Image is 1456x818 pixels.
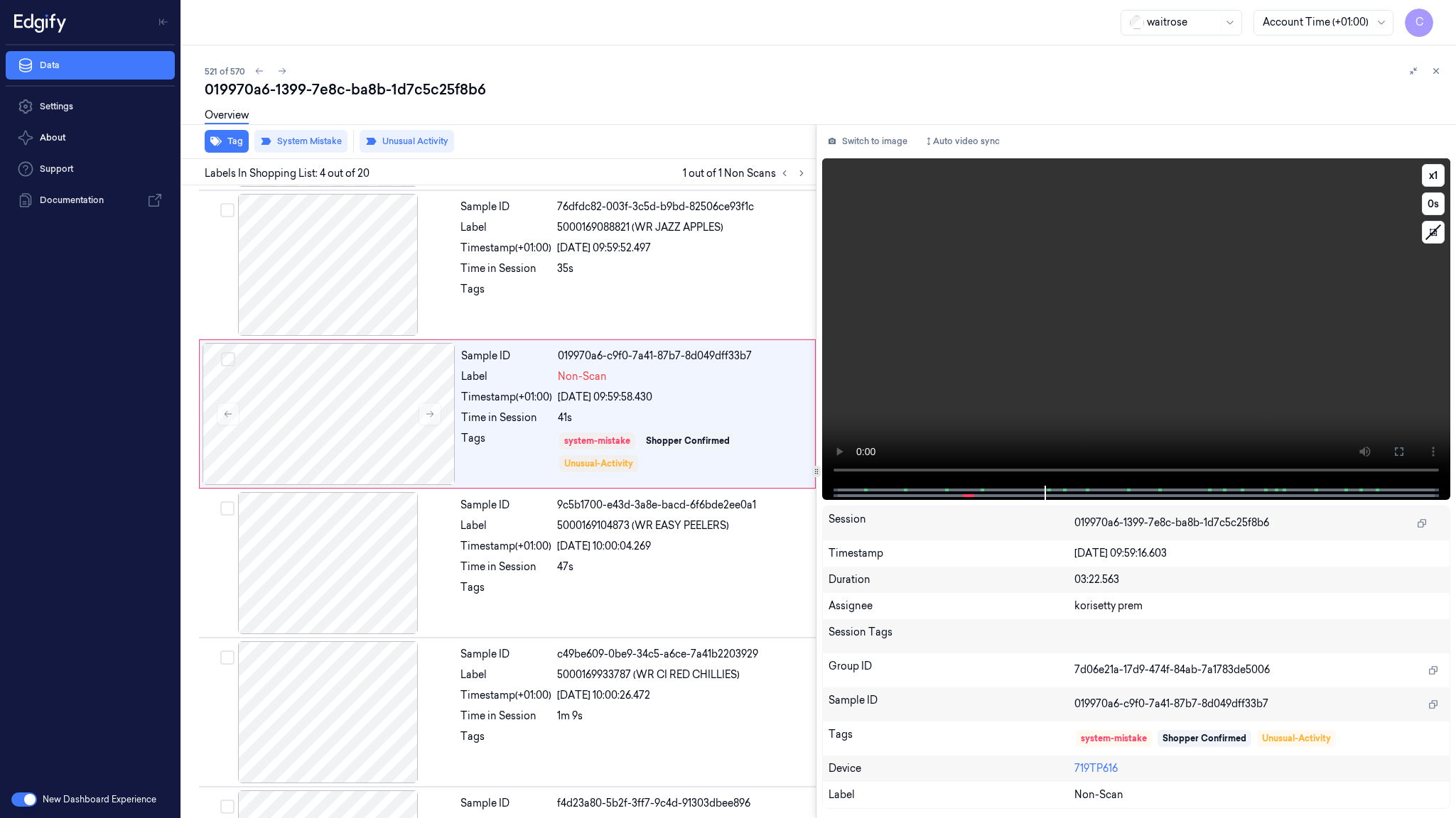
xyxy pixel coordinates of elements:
[461,369,552,384] div: Label
[460,498,551,513] div: Sample ID
[460,241,551,256] div: Timestamp (+01:00)
[6,124,175,152] button: About
[646,435,730,447] div: Shopper Confirmed
[460,220,551,235] div: Label
[1074,662,1270,677] span: 7d06e21a-17d9-474f-84ab-7a1783de5006
[558,349,807,364] div: 019970a6-c9f0-7a41-87b7-8d049dff33b7
[1262,732,1331,745] div: Unusual-Activity
[205,80,1445,99] div: 019970a6-1399-7e8c-ba8b-1d7c5c25f8b6
[557,200,807,214] div: 76dfdc82-003f-3c5d-b9bd-82506ce93f1c
[557,518,729,533] span: 5000169104873 (WR EASY PEELERS)
[1405,9,1433,37] button: C
[557,688,807,703] div: [DATE] 10:00:26.472
[829,599,1074,613] div: Assignee
[822,130,913,153] button: Switch to image
[557,647,807,662] div: c49be609-0be9-34c5-a6ce-7a41b2203929
[829,572,1074,587] div: Duration
[460,200,551,214] div: Sample ID
[829,787,1074,802] div: Label
[205,108,249,124] a: Overview
[558,390,807,405] div: [DATE] 09:59:58.430
[220,203,234,217] button: Select row
[557,539,807,554] div: [DATE] 10:00:04.269
[6,92,175,121] a: Settings
[254,130,347,153] button: System Mistake
[205,65,245,77] span: 521 of 570
[221,352,235,366] button: Select row
[829,512,1074,535] div: Session
[460,688,551,703] div: Timestamp (+01:00)
[460,518,551,533] div: Label
[461,410,552,425] div: Time in Session
[460,580,551,603] div: Tags
[220,501,234,516] button: Select row
[829,625,1074,648] div: Session Tags
[557,220,723,235] span: 5000169088821 (WR JAZZ APPLES)
[460,560,551,574] div: Time in Session
[557,709,807,724] div: 1m 9s
[460,647,551,662] div: Sample ID
[205,130,249,153] button: Tag
[829,693,1074,716] div: Sample ID
[829,546,1074,561] div: Timestamp
[461,390,552,405] div: Timestamp (+01:00)
[557,667,740,682] span: 5000169933787 (WR CI RED CHILLIES)
[564,435,630,447] div: system-mistake
[460,261,551,276] div: Time in Session
[829,659,1074,682] div: Group ID
[558,369,607,384] span: Non-Scan
[557,261,807,276] div: 35s
[1081,732,1147,745] div: system-mistake
[220,650,234,665] button: Select row
[360,130,454,153] button: Unusual Activity
[1074,546,1444,561] div: [DATE] 09:59:16.603
[6,155,175,183] a: Support
[460,796,551,811] div: Sample ID
[557,498,807,513] div: 9c5b1700-e43d-3a8e-bacd-6f6bde2ee0a1
[6,186,175,214] a: Documentation
[461,431,552,474] div: Tags
[919,130,1005,153] button: Auto video sync
[829,727,1074,750] div: Tags
[1074,761,1444,776] div: 719TP616
[460,282,551,305] div: Tags
[460,709,551,724] div: Time in Session
[460,539,551,554] div: Timestamp (+01:00)
[1074,787,1123,802] span: Non-Scan
[1074,697,1268,711] span: 019970a6-c9f0-7a41-87b7-8d049dff33b7
[829,761,1074,776] div: Device
[1074,599,1444,613] div: korisetty prem
[220,800,234,814] button: Select row
[683,165,810,182] span: 1 out of 1 Non Scans
[461,349,552,364] div: Sample ID
[1422,164,1445,187] button: x1
[152,11,175,33] button: Toggle Navigation
[1422,192,1445,215] button: 0s
[564,457,633,470] div: Unusual-Activity
[1074,516,1269,530] span: 019970a6-1399-7e8c-ba8b-1d7c5c25f8b6
[557,241,807,256] div: [DATE] 09:59:52.497
[460,667,551,682] div: Label
[460,729,551,752] div: Tags
[1074,572,1444,587] div: 03:22.563
[205,166,370,181] span: Labels In Shopping List: 4 out of 20
[557,560,807,574] div: 47s
[1163,732,1246,745] div: Shopper Confirmed
[558,410,807,425] div: 41s
[6,51,175,80] a: Data
[557,796,807,811] div: f4d23a80-5b2f-3ff7-9c4d-91303dbee896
